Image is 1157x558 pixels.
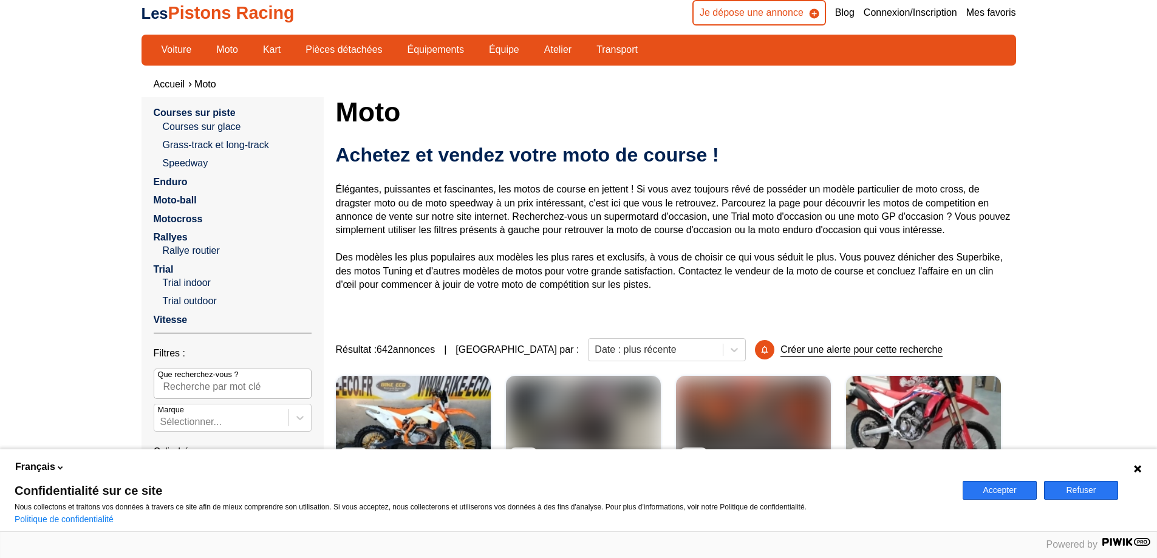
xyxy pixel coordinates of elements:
[163,157,312,170] a: Speedway
[154,107,236,118] a: Courses sur piste
[336,343,435,356] span: Résultat : 642 annonces
[208,39,246,60] a: Moto
[163,138,312,152] a: Grass-track et long-track
[142,5,168,22] span: Les
[676,376,831,467] a: KTM 300 EXC TPi22
[676,376,831,467] img: KTM 300 EXC TPi
[400,39,472,60] a: Équipements
[336,97,1016,126] h1: Moto
[336,376,491,467] img: KTM 250 EXC
[336,183,1016,291] p: Élégantes, puissantes et fascinantes, les motos de course en jettent ! Si vous avez toujours rêvé...
[15,485,948,497] span: Confidentialité sur ce site
[15,503,948,511] p: Nous collectons et traitons vos données à travers ce site afin de mieux comprendre son utilisatio...
[15,514,114,524] a: Politique de confidentialité
[154,369,312,399] input: Que recherchez-vous ?
[163,244,312,257] a: Rallye routier
[864,6,957,19] a: Connexion/Inscription
[154,214,203,224] a: Motocross
[456,343,579,356] p: [GEOGRAPHIC_DATA] par :
[846,376,1001,467] img: HONDA CRF 300 L
[163,276,312,290] a: Trial indoor
[339,447,369,461] p: 13
[336,376,491,467] a: KTM 250 EXC13
[15,460,55,474] span: Français
[589,39,646,60] a: Transport
[154,264,174,274] a: Trial
[509,447,539,461] p: 69
[336,143,1016,167] h2: Achetez et vendez votre moto de course !
[506,376,661,467] img: BETA XTRAINER 300
[298,39,390,60] a: Pièces détachées
[849,447,879,461] p: 94
[154,195,197,205] a: Moto-ball
[154,347,312,360] p: Filtres :
[163,294,312,308] a: Trial outdoor
[163,120,312,134] a: Courses sur glace
[679,447,709,461] p: 22
[255,39,288,60] a: Kart
[154,445,312,458] p: Cylindréee
[142,3,295,22] a: LesPistons Racing
[154,39,200,60] a: Voiture
[963,481,1037,500] button: Accepter
[481,39,527,60] a: Équipe
[154,315,188,325] a: Vitesse
[194,79,216,89] a: Moto
[444,343,446,356] span: |
[966,6,1016,19] a: Mes favoris
[154,177,188,187] a: Enduro
[780,343,943,357] p: Créer une alerte pour cette recherche
[835,6,855,19] a: Blog
[846,376,1001,467] a: HONDA CRF 300 L94
[536,39,579,60] a: Atelier
[154,232,188,242] a: Rallyes
[506,376,661,467] a: BETA XTRAINER 30069
[160,417,163,427] input: MarqueSélectionner...
[158,369,239,380] p: Que recherchez-vous ?
[1046,539,1098,549] span: Powered by
[158,404,184,415] p: Marque
[154,79,185,89] a: Accueil
[1044,481,1118,500] button: Refuser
